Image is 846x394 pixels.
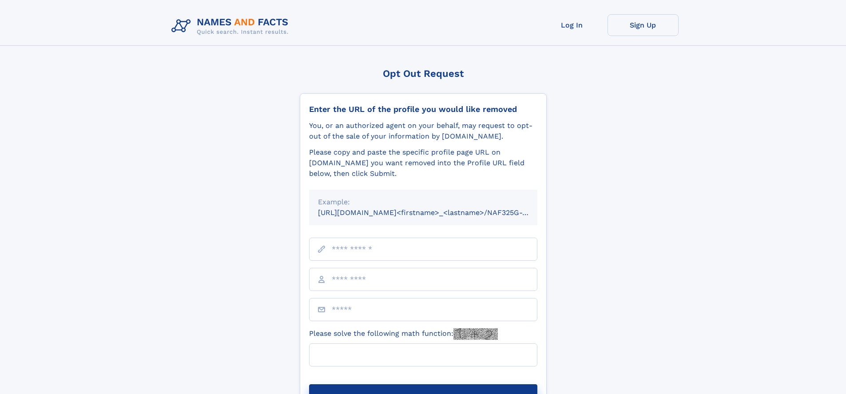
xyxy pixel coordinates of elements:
[309,104,537,114] div: Enter the URL of the profile you would like removed
[309,328,498,340] label: Please solve the following math function:
[318,197,528,207] div: Example:
[309,120,537,142] div: You, or an authorized agent on your behalf, may request to opt-out of the sale of your informatio...
[300,68,547,79] div: Opt Out Request
[608,14,679,36] a: Sign Up
[318,208,554,217] small: [URL][DOMAIN_NAME]<firstname>_<lastname>/NAF325G-xxxxxxxx
[536,14,608,36] a: Log In
[168,14,296,38] img: Logo Names and Facts
[309,147,537,179] div: Please copy and paste the specific profile page URL on [DOMAIN_NAME] you want removed into the Pr...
